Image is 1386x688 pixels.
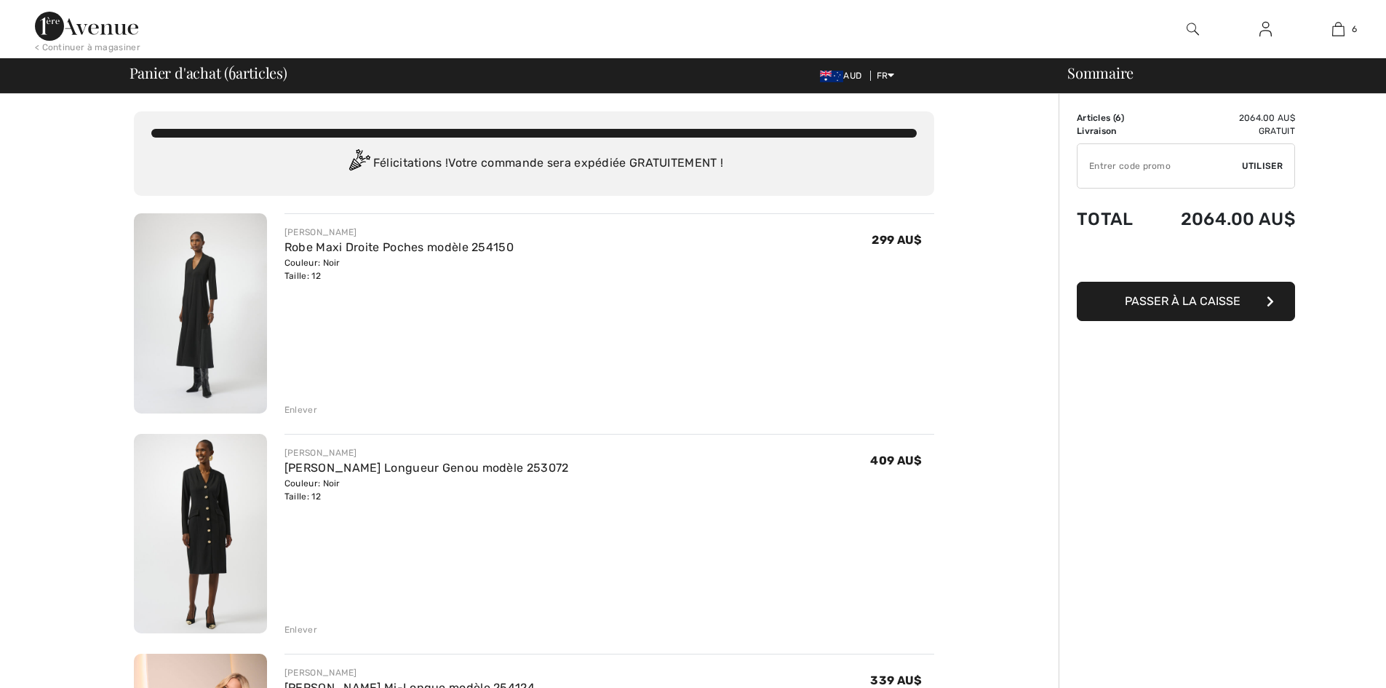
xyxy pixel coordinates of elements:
a: 6 [1302,20,1374,38]
img: 1ère Avenue [35,12,138,41]
div: [PERSON_NAME] [284,226,514,239]
td: Livraison [1077,124,1149,138]
td: Articles ( ) [1077,111,1149,124]
div: Enlever [284,623,317,636]
span: Utiliser [1242,159,1283,173]
span: AUD [820,71,867,81]
div: [PERSON_NAME] [284,666,535,679]
img: recherche [1187,20,1199,38]
div: Sommaire [1050,66,1377,80]
td: Gratuit [1149,124,1295,138]
span: 339 AU$ [870,673,922,687]
span: 6 [1352,23,1357,36]
div: Couleur: Noir Taille: 12 [284,477,569,503]
td: 2064.00 AU$ [1149,111,1295,124]
button: Passer à la caisse [1077,282,1295,321]
span: FR [877,71,895,81]
img: Robe Fourreau Longueur Genou modèle 253072 [134,434,267,634]
input: Code promo [1078,144,1242,188]
div: Félicitations ! Votre commande sera expédiée GRATUITEMENT ! [151,149,917,178]
div: < Continuer à magasiner [35,41,140,54]
div: Enlever [284,403,317,416]
td: Total [1077,194,1149,244]
div: Couleur: Noir Taille: 12 [284,256,514,282]
img: Mon panier [1332,20,1345,38]
div: [PERSON_NAME] [284,446,569,459]
img: Congratulation2.svg [344,149,373,178]
td: 2064.00 AU$ [1149,194,1295,244]
span: Panier d'achat ( articles) [130,66,287,80]
span: 6 [1115,113,1121,123]
span: 299 AU$ [872,233,922,247]
img: Australian Dollar [820,71,843,82]
span: 6 [228,62,236,81]
span: Passer à la caisse [1125,294,1240,308]
a: Se connecter [1248,20,1283,39]
a: [PERSON_NAME] Longueur Genou modèle 253072 [284,461,569,475]
img: Robe Maxi Droite Poches modèle 254150 [134,213,267,414]
iframe: PayPal [1077,244,1295,277]
span: 409 AU$ [870,454,922,467]
a: Robe Maxi Droite Poches modèle 254150 [284,240,514,254]
img: Mes infos [1259,20,1272,38]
